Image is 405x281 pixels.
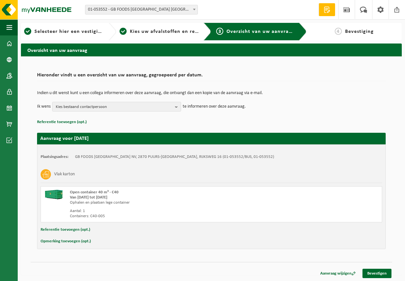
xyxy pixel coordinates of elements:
span: 4 [335,28,342,35]
span: Overzicht van uw aanvraag [227,29,294,34]
div: Ophalen en plaatsen lege container [70,200,237,205]
a: 2Kies uw afvalstoffen en recipiënten [120,28,199,35]
button: Referentie toevoegen (opt.) [41,226,90,234]
span: Kies uw afvalstoffen en recipiënten [130,29,218,34]
p: Ik wens [37,102,51,111]
span: 2 [120,28,127,35]
span: Kies bestaand contactpersoon [56,102,172,112]
span: Open container 40 m³ - C40 [70,190,119,194]
a: Aanvraag wijzigen [315,269,361,278]
div: Aantal: 1 [70,208,237,214]
strong: Aanvraag voor [DATE] [40,136,89,141]
a: 1Selecteer hier een vestiging [24,28,103,35]
span: 1 [24,28,31,35]
strong: Van [DATE] tot [DATE] [70,195,107,199]
div: Containers: C40-005 [70,214,237,219]
button: Opmerking toevoegen (opt.) [41,237,91,246]
span: 01-053552 - GB FOODS BELGIUM NV - PUURS-SINT-AMANDS [85,5,198,14]
strong: Plaatsingsadres: [41,155,69,159]
img: HK-XC-40-GN-00.png [44,190,63,199]
span: 3 [216,28,223,35]
button: Referentie toevoegen (opt.) [37,118,87,126]
button: Kies bestaand contactpersoon [52,102,181,111]
p: te informeren over deze aanvraag. [183,102,246,111]
h2: Hieronder vindt u een overzicht van uw aanvraag, gegroepeerd per datum. [37,73,386,81]
p: Indien u dit wenst kunt u een collega informeren over deze aanvraag, die ontvangt dan een kopie v... [37,91,386,95]
h2: Overzicht van uw aanvraag [21,44,402,56]
a: Bevestigen [362,269,391,278]
span: Selecteer hier een vestiging [34,29,104,34]
span: 01-053552 - GB FOODS BELGIUM NV - PUURS-SINT-AMANDS [85,5,198,15]
td: GB FOODS [GEOGRAPHIC_DATA] NV, 2870 PUURS-[GEOGRAPHIC_DATA], RIJKSWEG 16 (01-053552/BUS, 01-053552) [75,154,274,160]
h3: Vlak karton [54,169,75,179]
span: Bevestiging [345,29,374,34]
